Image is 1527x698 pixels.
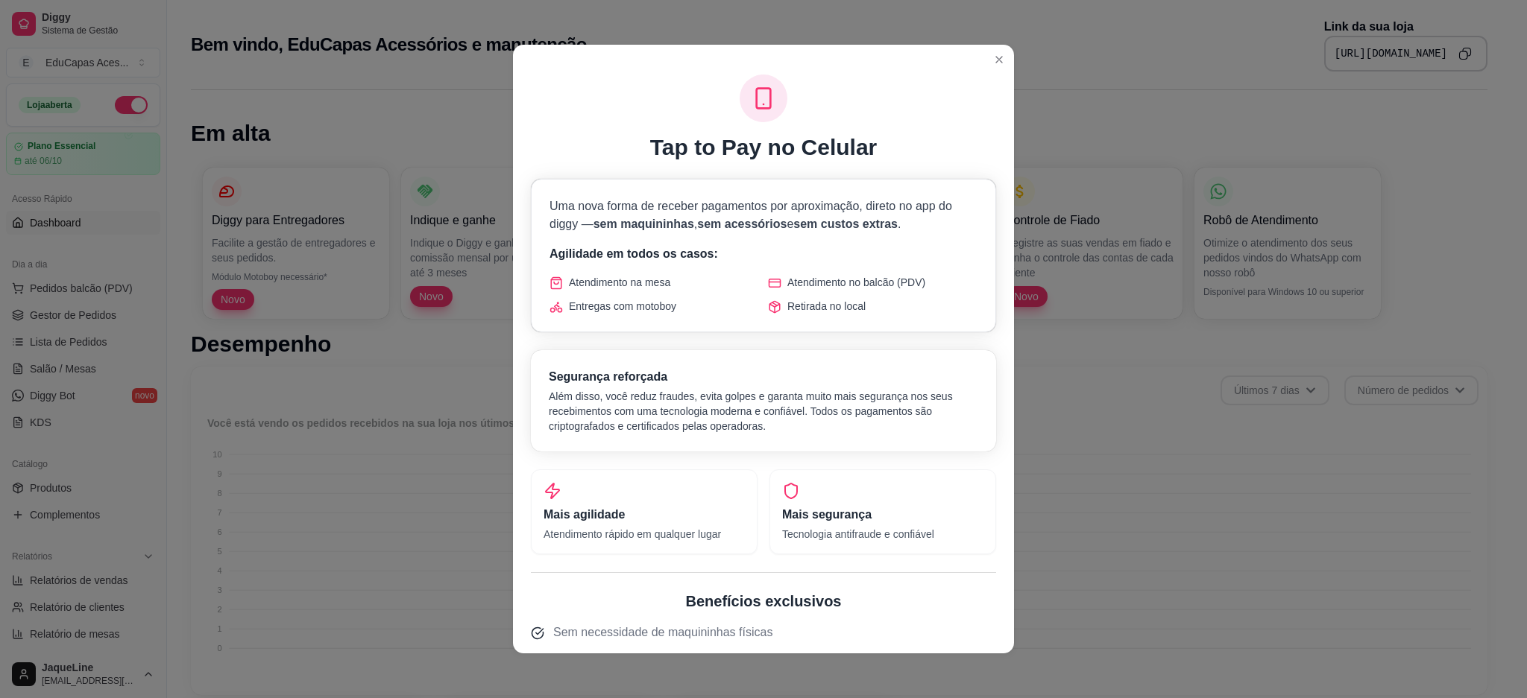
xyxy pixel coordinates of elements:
span: sem acessórios [697,218,787,230]
p: Uma nova forma de receber pagamentos por aproximação, direto no app do diggy — , e . [550,197,977,233]
h2: Benefícios exclusivos [531,591,996,612]
span: Atendimento na mesa [569,275,670,290]
h3: Mais agilidade [544,506,745,524]
h1: Tap to Pay no Celular [650,134,878,161]
span: Processamento instantâneo dos pagamentos [553,650,793,668]
span: sem maquininhas [594,218,694,230]
p: Agilidade em todos os casos: [550,245,977,263]
span: Retirada no local [787,299,866,314]
h3: Segurança reforçada [549,368,978,386]
span: Sem necessidade de maquininhas físicas [553,624,772,641]
span: Entregas com motoboy [569,299,676,314]
span: Atendimento no balcão (PDV) [787,275,925,290]
span: sem custos extras [793,218,898,230]
p: Atendimento rápido em qualquer lugar [544,527,745,542]
button: Close [987,48,1011,72]
h3: Mais segurança [782,506,983,524]
p: Tecnologia antifraude e confiável [782,527,983,542]
p: Além disso, você reduz fraudes, evita golpes e garanta muito mais segurança nos seus recebimentos... [549,389,978,434]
